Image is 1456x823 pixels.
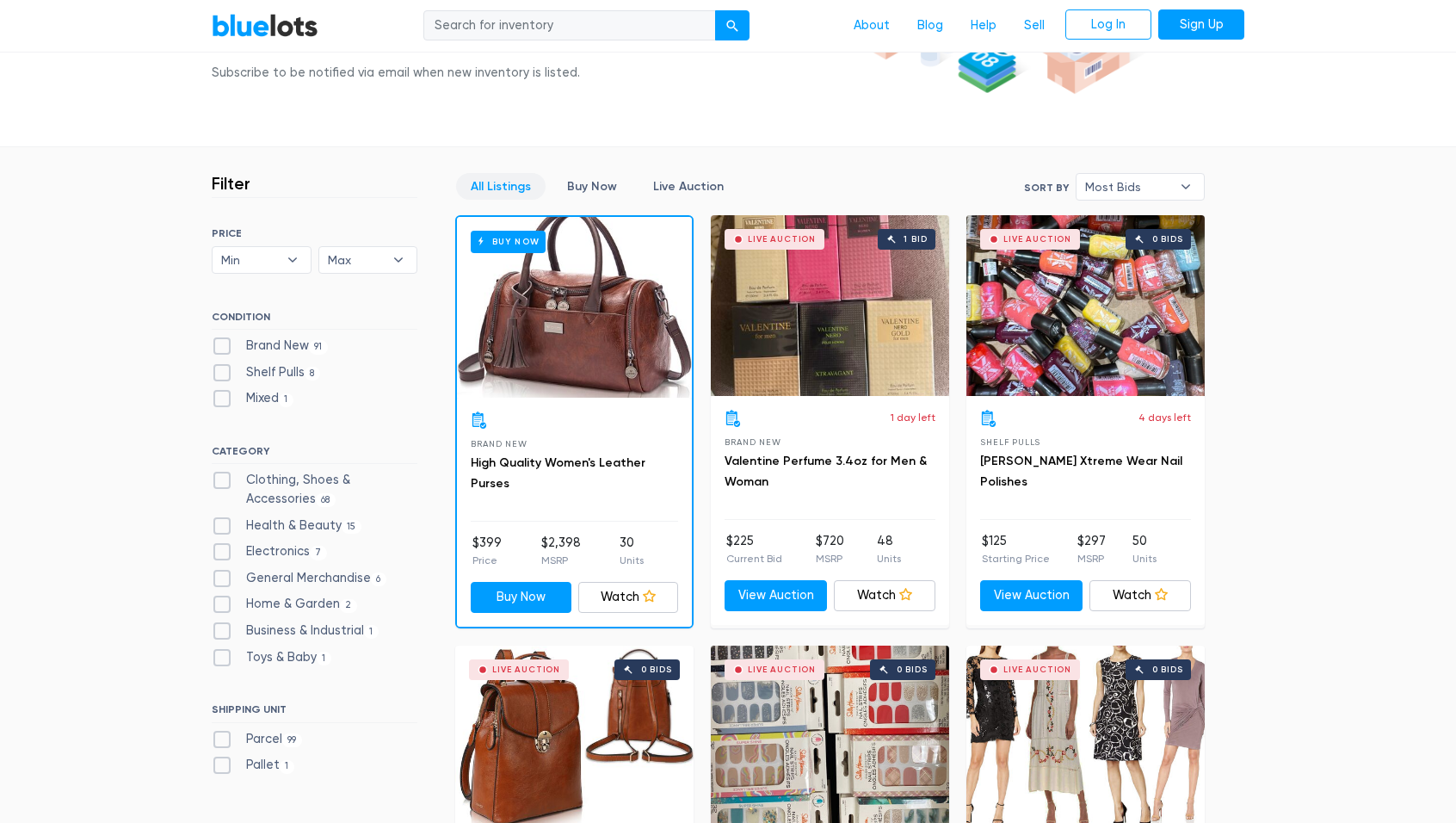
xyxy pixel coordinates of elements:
[877,532,901,566] li: 48
[904,235,927,244] div: 1 bid
[1132,551,1157,566] p: Units
[891,410,935,425] p: 1 day left
[457,217,692,398] a: Buy Now
[816,551,844,566] p: MSRP
[492,665,560,674] div: Live Auction
[212,542,327,561] label: Electronics
[620,534,644,568] li: 30
[725,454,927,489] a: Valentine Perfume 3.4oz for Men & Woman
[641,665,672,674] div: 0 bids
[212,311,417,330] h6: CONDITION
[328,247,385,273] span: Max
[471,439,527,449] span: Brand New
[423,10,716,41] input: Search for inventory
[1003,665,1071,674] div: Live Auction
[471,231,546,252] h6: Buy Now
[552,173,632,200] a: Buy Now
[1077,532,1106,566] li: $297
[748,235,816,244] div: Live Auction
[1065,9,1151,40] a: Log In
[472,534,502,568] li: $399
[472,553,502,568] p: Price
[748,665,816,674] div: Live Auction
[212,445,417,464] h6: CATEGORY
[340,599,357,613] span: 2
[1024,180,1069,195] label: Sort By
[980,437,1040,447] span: Shelf Pulls
[456,173,546,200] a: All Listings
[212,595,357,614] label: Home & Garden
[364,625,379,639] span: 1
[541,534,581,568] li: $2,398
[212,64,585,83] div: Subscribe to be notified via email when new inventory is listed.
[471,455,645,491] a: High Quality Women's Leather Purses
[305,367,320,381] span: 8
[980,454,1182,489] a: [PERSON_NAME] Xtreme Wear Nail Polishes
[816,532,844,566] li: $720
[725,580,827,611] a: View Auction
[1003,235,1071,244] div: Live Auction
[639,173,738,200] a: Live Auction
[980,580,1083,611] a: View Auction
[982,551,1050,566] p: Starting Price
[212,471,417,508] label: Clothing, Shoes & Accessories
[212,756,294,775] label: Pallet
[212,730,302,749] label: Parcel
[212,363,320,382] label: Shelf Pulls
[1089,580,1192,611] a: Watch
[957,9,1010,42] a: Help
[317,652,331,665] span: 1
[982,532,1050,566] li: $125
[1152,235,1183,244] div: 0 bids
[711,215,949,396] a: Live Auction 1 bid
[1010,9,1058,42] a: Sell
[1168,174,1204,200] b: ▾
[275,247,311,273] b: ▾
[904,9,957,42] a: Blog
[726,532,782,566] li: $225
[212,173,250,194] h3: Filter
[282,733,302,747] span: 99
[897,665,928,674] div: 0 bids
[279,393,293,407] span: 1
[966,215,1205,396] a: Live Auction 0 bids
[212,227,417,239] h6: PRICE
[834,580,936,611] a: Watch
[380,247,416,273] b: ▾
[212,13,318,38] a: BlueLots
[471,582,571,613] a: Buy Now
[1085,174,1171,200] span: Most Bids
[620,553,644,568] p: Units
[221,247,278,273] span: Min
[578,582,679,613] a: Watch
[280,760,294,774] span: 1
[725,437,780,447] span: Brand New
[309,340,328,354] span: 91
[1152,665,1183,674] div: 0 bids
[726,551,782,566] p: Current Bid
[212,569,386,588] label: General Merchandise
[877,551,901,566] p: Units
[310,546,327,560] span: 7
[371,572,386,586] span: 6
[212,622,379,640] label: Business & Industrial
[212,648,331,667] label: Toys & Baby
[212,389,293,408] label: Mixed
[840,9,904,42] a: About
[1138,410,1191,425] p: 4 days left
[1077,551,1106,566] p: MSRP
[1158,9,1244,40] a: Sign Up
[212,337,328,356] label: Brand New
[342,520,361,534] span: 15
[212,517,361,535] label: Health & Beauty
[212,703,417,722] h6: SHIPPING UNIT
[541,553,581,568] p: MSRP
[316,493,336,507] span: 68
[1132,532,1157,566] li: 50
